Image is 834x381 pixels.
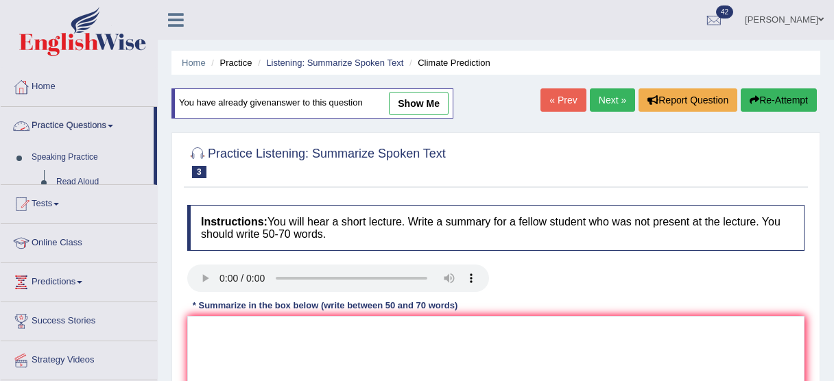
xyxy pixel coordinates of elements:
a: Online Class [1,224,157,258]
a: show me [389,92,449,115]
a: Home [1,68,157,102]
li: Practice [208,56,252,69]
li: Climate Prediction [406,56,490,69]
span: 3 [192,166,206,178]
a: Practice Questions [1,107,154,141]
div: You have already given answer to this question [171,88,453,119]
a: Read Aloud [50,170,154,195]
h2: Practice Listening: Summarize Spoken Text [187,144,446,178]
a: Success Stories [1,302,157,336]
a: Next » [590,88,635,112]
div: * Summarize in the box below (write between 50 and 70 words) [187,299,463,312]
a: Speaking Practice [25,145,154,170]
a: Strategy Videos [1,341,157,376]
a: Predictions [1,263,157,297]
a: « Prev [540,88,586,112]
button: Re-Attempt [741,88,817,112]
a: Home [182,58,206,68]
button: Report Question [639,88,737,112]
h4: You will hear a short lecture. Write a summary for a fellow student who was not present at the le... [187,205,805,251]
span: 42 [716,5,733,19]
a: Listening: Summarize Spoken Text [266,58,403,68]
b: Instructions: [201,216,267,228]
a: Tests [1,185,157,219]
